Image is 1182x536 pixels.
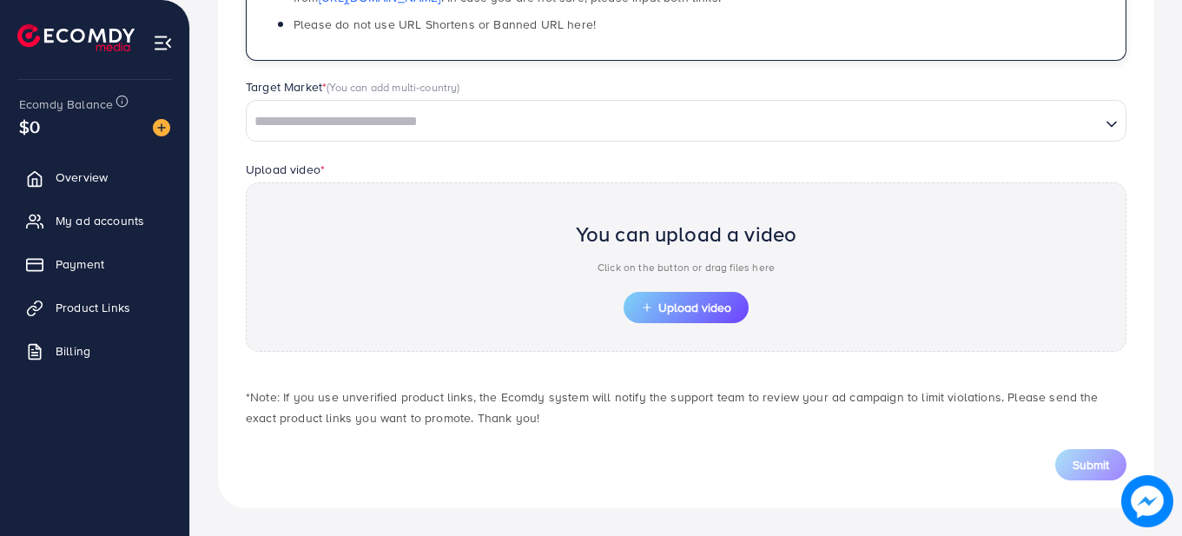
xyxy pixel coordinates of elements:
[56,255,104,273] span: Payment
[56,169,108,186] span: Overview
[13,247,176,281] a: Payment
[246,387,1126,428] p: *Note: If you use unverified product links, the Ecomdy system will notify the support team to rev...
[641,301,731,314] span: Upload video
[246,100,1126,142] div: Search for option
[246,161,325,178] label: Upload video
[248,109,1099,136] input: Search for option
[17,24,135,51] img: logo
[56,299,130,316] span: Product Links
[1121,475,1173,527] img: image
[13,290,176,325] a: Product Links
[624,292,749,323] button: Upload video
[1055,449,1126,480] button: Submit
[153,33,173,53] img: menu
[56,342,90,360] span: Billing
[294,16,596,33] span: Please do not use URL Shortens or Banned URL here!
[246,78,460,96] label: Target Market
[13,334,176,368] a: Billing
[576,222,797,247] h2: You can upload a video
[13,160,176,195] a: Overview
[1073,456,1109,473] span: Submit
[13,203,176,238] a: My ad accounts
[56,212,144,229] span: My ad accounts
[19,114,40,139] span: $0
[327,79,459,95] span: (You can add multi-country)
[19,96,113,113] span: Ecomdy Balance
[576,257,797,278] p: Click on the button or drag files here
[153,119,170,136] img: image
